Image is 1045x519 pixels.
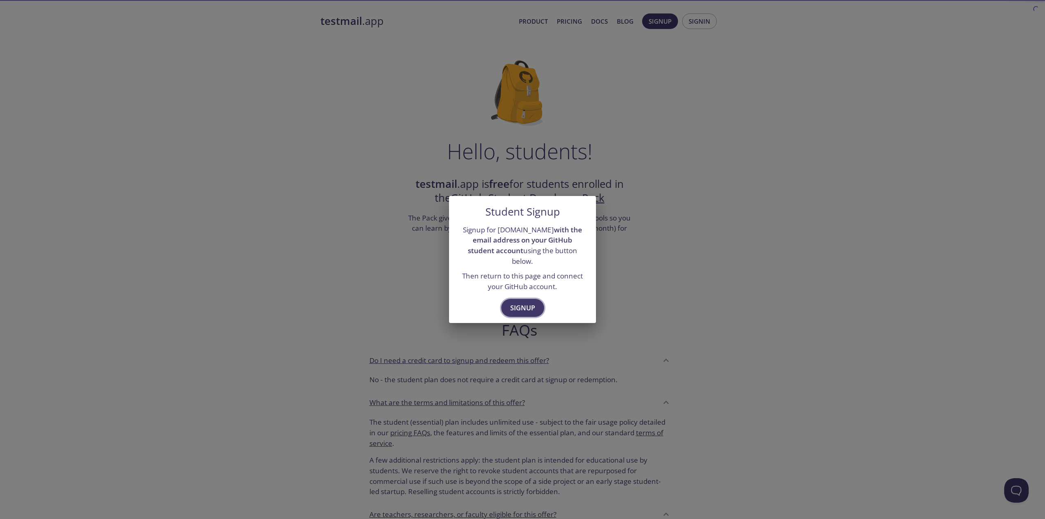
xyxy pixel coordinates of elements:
h5: Student Signup [485,206,560,218]
button: Signup [501,299,544,317]
p: Signup for [DOMAIN_NAME] using the button below. [459,225,586,267]
strong: with the email address on your GitHub student account [468,225,582,255]
span: Signup [510,302,535,314]
p: Then return to this page and connect your GitHub account. [459,271,586,292]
